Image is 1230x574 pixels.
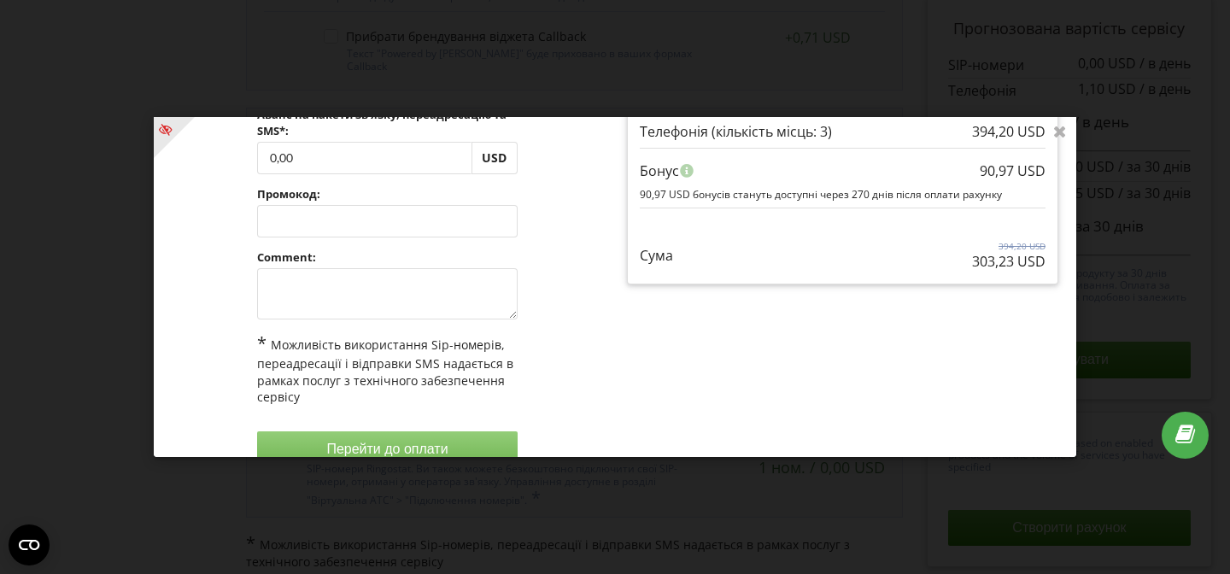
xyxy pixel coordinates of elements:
input: Enter sum [257,142,471,174]
button: Open CMP widget [9,524,50,565]
label: Comment: [257,249,518,265]
label: Аванс на пакети зв'язку, переадресацію та SMS*: [257,108,518,138]
p: Телефонія (кількість місць: 3) [640,123,832,143]
div: Можливість використання Sip-номерів, переадресації і відправки SMS надається в рамках послуг з те... [257,331,518,406]
div: USD [471,142,518,174]
p: Сума [640,246,673,266]
div: Бонус [640,155,1045,187]
label: Промокод: [257,186,518,202]
p: 394,20 USD [972,123,1045,143]
p: 90,97 USD бонусів стануть доступні через 270 днів після оплати рахунку [640,187,1045,202]
button: Перейти до оплати [257,431,518,467]
div: 90,97 USD [980,155,1045,187]
p: 303,23 USD [972,253,1045,272]
p: 394,20 USD [972,240,1045,252]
